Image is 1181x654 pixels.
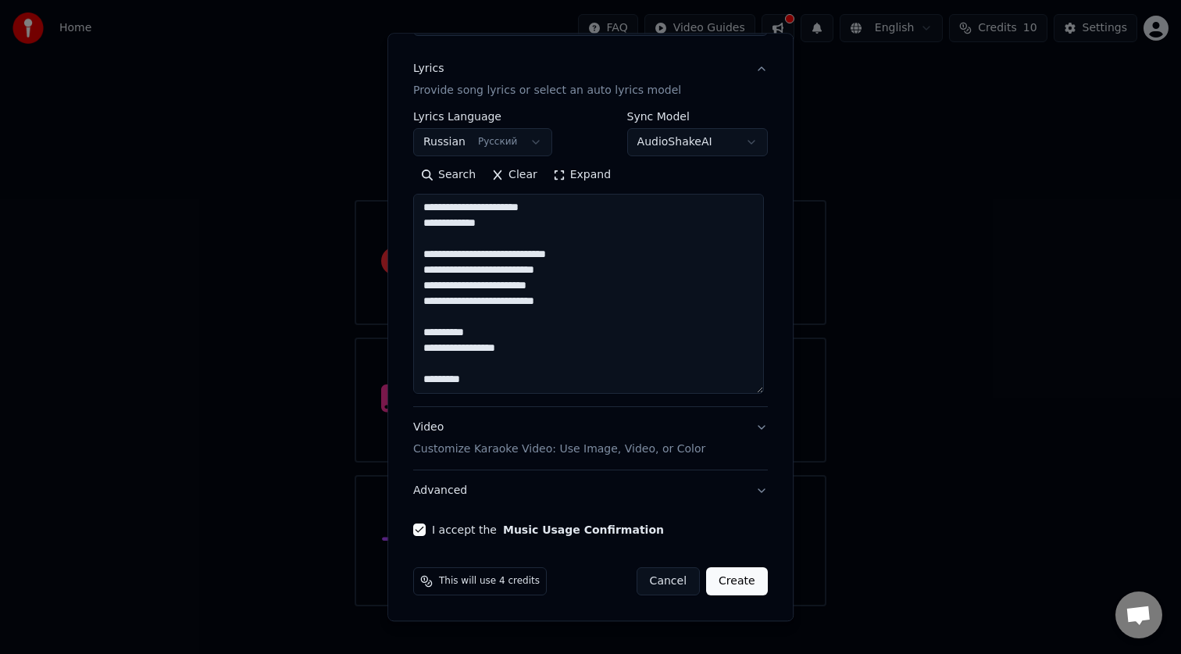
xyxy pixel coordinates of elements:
[706,568,768,596] button: Create
[413,420,705,458] div: Video
[413,49,768,112] button: LyricsProvide song lyrics or select an auto lyrics model
[413,408,768,470] button: VideoCustomize Karaoke Video: Use Image, Video, or Color
[413,442,705,458] p: Customize Karaoke Video: Use Image, Video, or Color
[413,62,444,77] div: Lyrics
[413,112,552,123] label: Lyrics Language
[483,163,545,188] button: Clear
[627,112,768,123] label: Sync Model
[503,525,664,536] button: I accept the
[413,471,768,512] button: Advanced
[545,163,619,188] button: Expand
[413,84,681,99] p: Provide song lyrics or select an auto lyrics model
[439,576,540,588] span: This will use 4 credits
[432,525,664,536] label: I accept the
[413,112,768,407] div: LyricsProvide song lyrics or select an auto lyrics model
[413,163,483,188] button: Search
[637,568,700,596] button: Cancel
